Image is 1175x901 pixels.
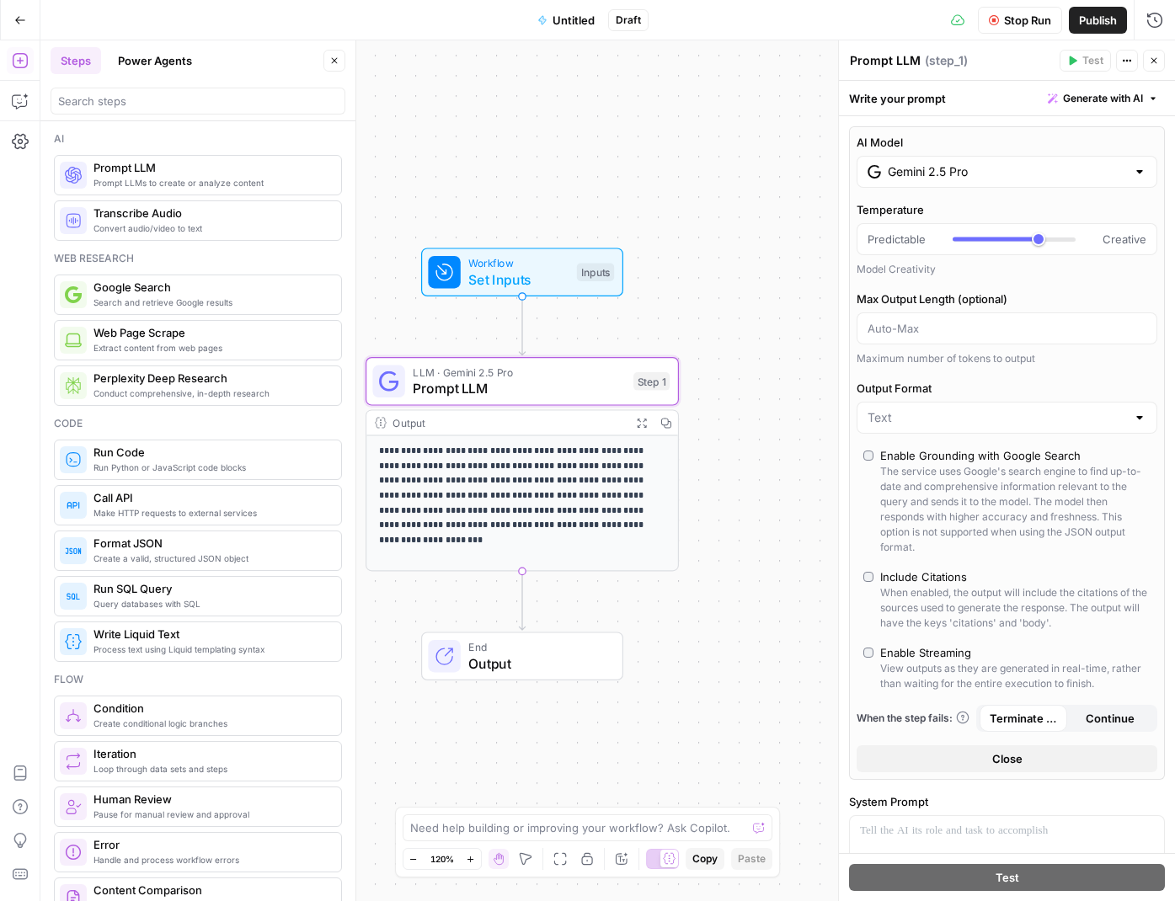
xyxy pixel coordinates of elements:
[857,351,1157,366] div: Maximum number of tokens to output
[868,320,1146,337] input: Auto-Max
[633,372,670,391] div: Step 1
[519,571,525,630] g: Edge from step_1 to end
[519,296,525,355] g: Edge from start to step_1
[93,882,328,898] span: Content Comparison
[366,632,679,680] div: EndOutput
[992,750,1023,767] span: Close
[850,52,921,69] textarea: Prompt LLM
[1082,53,1103,68] span: Test
[54,131,342,147] div: Ai
[93,808,328,821] span: Pause for manual review and approval
[93,717,328,730] span: Create conditional logic branches
[468,653,606,674] span: Output
[1067,705,1155,732] button: Continue
[108,47,202,74] button: Power Agents
[93,597,328,610] span: Query databases with SQL
[857,134,1157,151] label: AI Model
[849,864,1165,891] button: Test
[863,648,873,658] input: Enable StreamingView outputs as they are generated in real-time, rather than waiting for the enti...
[857,380,1157,397] label: Output Format
[990,710,1057,727] span: Terminate Workflow
[93,489,328,506] span: Call API
[366,248,679,296] div: WorkflowSet InputsInputs
[868,409,1126,426] input: Text
[468,255,569,271] span: Workflow
[93,296,328,309] span: Search and retrieve Google results
[857,711,969,726] a: When the step fails:
[413,378,625,398] span: Prompt LLM
[863,572,873,582] input: Include CitationsWhen enabled, the output will include the citations of the sources used to gener...
[413,364,625,380] span: LLM · Gemini 2.5 Pro
[93,762,328,776] span: Loop through data sets and steps
[93,853,328,866] span: Handle and process workflow errors
[888,163,1126,180] input: Select a model
[93,444,328,461] span: Run Code
[93,341,328,355] span: Extract content from web pages
[577,263,614,281] div: Inputs
[93,642,328,656] span: Process text using Liquid templating syntax
[93,324,328,341] span: Web Page Scrape
[93,461,328,474] span: Run Python or JavaScript code blocks
[857,745,1157,772] button: Close
[738,851,766,866] span: Paste
[849,793,1165,810] label: System Prompt
[93,279,328,296] span: Google Search
[393,414,623,430] div: Output
[880,585,1151,631] div: When enabled, the output will include the citations of the sources used to generate the response....
[868,231,926,248] span: Predictable
[880,464,1151,555] div: The service uses Google's search engine to find up-to-date and comprehensive information relevant...
[54,251,342,266] div: Web research
[93,700,328,717] span: Condition
[93,791,328,808] span: Human Review
[468,639,606,655] span: End
[880,447,1081,464] div: Enable Grounding with Google Search
[996,869,1019,886] span: Test
[468,269,569,290] span: Set Inputs
[731,848,772,870] button: Paste
[925,52,968,69] span: ( step_1 )
[857,201,1157,218] label: Temperature
[93,580,328,597] span: Run SQL Query
[93,745,328,762] span: Iteration
[857,262,1157,277] div: Model Creativity
[686,848,724,870] button: Copy
[880,568,967,585] div: Include Citations
[93,552,328,565] span: Create a valid, structured JSON object
[51,47,101,74] button: Steps
[93,221,328,235] span: Convert audio/video to text
[527,7,605,34] button: Untitled
[430,852,454,866] span: 120%
[616,13,641,28] span: Draft
[839,81,1175,115] div: Write your prompt
[692,851,718,866] span: Copy
[93,626,328,642] span: Write Liquid Text
[880,644,971,661] div: Enable Streaming
[93,387,328,400] span: Conduct comprehensive, in-depth research
[978,7,1062,34] button: Stop Run
[1041,88,1165,109] button: Generate with AI
[1063,91,1143,106] span: Generate with AI
[93,159,328,176] span: Prompt LLM
[1079,12,1117,29] span: Publish
[93,506,328,520] span: Make HTTP requests to external services
[1103,231,1146,248] span: Creative
[857,291,1157,307] label: Max Output Length (optional)
[93,836,328,853] span: Error
[1086,710,1135,727] span: Continue
[93,535,328,552] span: Format JSON
[93,176,328,189] span: Prompt LLMs to create or analyze content
[863,450,873,461] input: Enable Grounding with Google SearchThe service uses Google's search engine to find up-to-date and...
[54,672,342,687] div: Flow
[58,93,338,109] input: Search steps
[93,370,328,387] span: Perplexity Deep Research
[553,12,595,29] span: Untitled
[1004,12,1051,29] span: Stop Run
[93,205,328,221] span: Transcribe Audio
[1069,7,1127,34] button: Publish
[1060,50,1111,72] button: Test
[54,416,342,431] div: Code
[880,661,1151,691] div: View outputs as they are generated in real-time, rather than waiting for the entire execution to ...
